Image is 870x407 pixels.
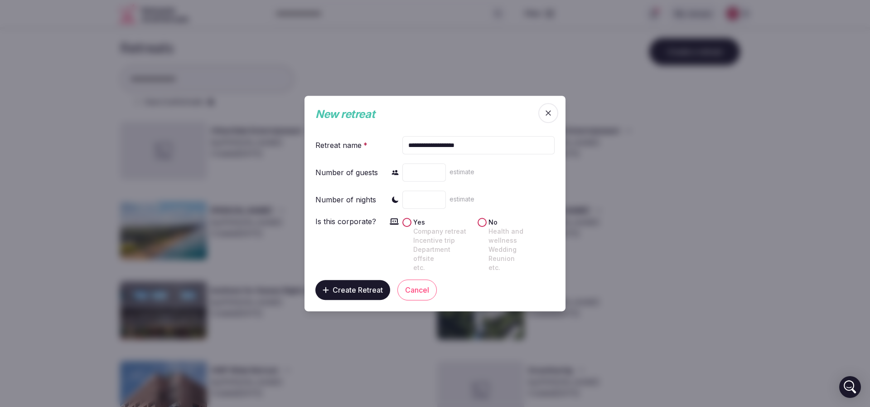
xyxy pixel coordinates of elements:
[315,194,376,205] div: Number of nights
[413,245,472,263] div: Department offsite
[315,167,378,178] div: Number of guests
[488,245,553,254] div: Wedding
[315,107,536,122] div: New retreat
[488,254,553,263] div: Reunion
[315,280,390,300] button: Create Retreat
[413,218,472,272] label: Yes
[488,263,553,272] div: etc.
[315,140,369,151] div: Retreat name
[413,263,472,272] div: etc.
[333,285,383,294] span: Create Retreat
[488,227,553,245] div: Health and wellness
[488,218,553,272] label: No
[413,227,472,236] div: Company retreat
[413,236,472,245] div: Incentive trip
[397,280,437,300] button: Cancel
[449,168,474,176] span: estimate
[449,195,474,203] span: estimate
[315,216,376,227] div: Is this corporate?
